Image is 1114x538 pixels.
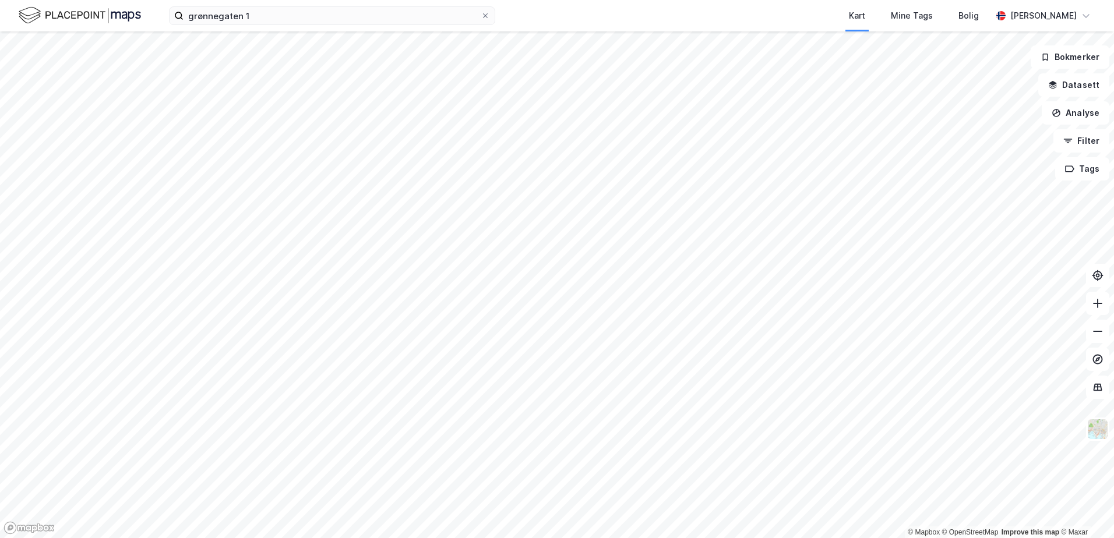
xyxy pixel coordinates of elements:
[1056,482,1114,538] iframe: Chat Widget
[1010,9,1077,23] div: [PERSON_NAME]
[3,521,55,535] a: Mapbox homepage
[891,9,933,23] div: Mine Tags
[1031,45,1109,69] button: Bokmerker
[1053,129,1109,153] button: Filter
[1002,528,1059,536] a: Improve this map
[184,7,481,24] input: Søk på adresse, matrikkel, gårdeiere, leietakere eller personer
[1055,157,1109,180] button: Tags
[1087,418,1109,440] img: Z
[19,5,141,26] img: logo.f888ab2527a4732fd821a326f86c7f29.svg
[849,9,865,23] div: Kart
[1038,73,1109,97] button: Datasett
[1042,101,1109,125] button: Analyse
[942,528,999,536] a: OpenStreetMap
[908,528,940,536] a: Mapbox
[958,9,979,23] div: Bolig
